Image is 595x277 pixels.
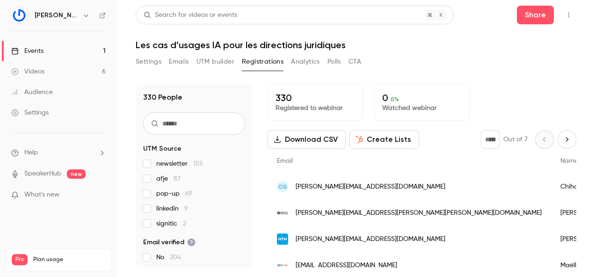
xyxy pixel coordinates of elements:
[349,130,419,149] button: Create Lists
[143,144,181,153] span: UTM Source
[144,10,237,20] div: Search for videos or events
[268,130,346,149] button: Download CSV
[169,54,189,69] button: Emails
[143,92,182,103] h1: 330 People
[291,54,320,69] button: Analytics
[94,191,106,199] iframe: Noticeable Trigger
[242,54,283,69] button: Registrations
[11,108,49,117] div: Settings
[196,54,234,69] button: UTM builder
[296,261,397,270] span: [EMAIL_ADDRESS][DOMAIN_NAME]
[183,220,186,227] span: 2
[156,189,192,198] span: pop-up
[24,190,59,200] span: What's new
[517,6,554,24] button: Share
[11,46,44,56] div: Events
[276,103,355,113] p: Registered to webinar
[382,103,462,113] p: Watched webinar
[143,238,196,247] span: Email verified
[348,54,361,69] button: CTA
[184,205,188,212] span: 9
[35,11,79,20] h6: [PERSON_NAME]
[296,182,445,192] span: [PERSON_NAME][EMAIL_ADDRESS][DOMAIN_NAME]
[174,175,181,182] span: 87
[67,169,86,179] span: new
[327,54,341,69] button: Polls
[391,96,399,102] span: 0 %
[156,159,203,168] span: newsletter
[136,39,576,51] h1: Les cas d’usages IA pour les directions juridiques
[278,182,287,191] span: CG
[24,148,38,158] span: Help
[276,92,355,103] p: 330
[296,208,542,218] span: [PERSON_NAME][EMAIL_ADDRESS][PERSON_NAME][PERSON_NAME][DOMAIN_NAME]
[156,253,181,262] span: No
[558,130,576,149] button: Next page
[12,8,27,23] img: Gino LegalTech
[277,158,293,164] span: Email
[277,233,288,245] img: ntn-snr.fr
[136,54,161,69] button: Settings
[193,160,203,167] span: 155
[156,219,186,228] span: signitic
[277,260,288,271] img: invivo-group.com
[296,234,445,244] span: [PERSON_NAME][EMAIL_ADDRESS][DOMAIN_NAME]
[11,148,106,158] li: help-dropdown-opener
[11,87,53,97] div: Audience
[24,169,61,179] a: SpeakerHub
[11,67,44,76] div: Videos
[33,256,105,263] span: Plan usage
[185,190,192,197] span: 69
[156,204,188,213] span: linkedin
[277,207,288,219] img: pasteur.fr
[382,92,462,103] p: 0
[12,254,28,265] span: Pro
[156,174,181,183] span: afje
[560,158,578,164] span: Name
[503,135,528,144] p: Out of 7
[170,254,181,261] span: 204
